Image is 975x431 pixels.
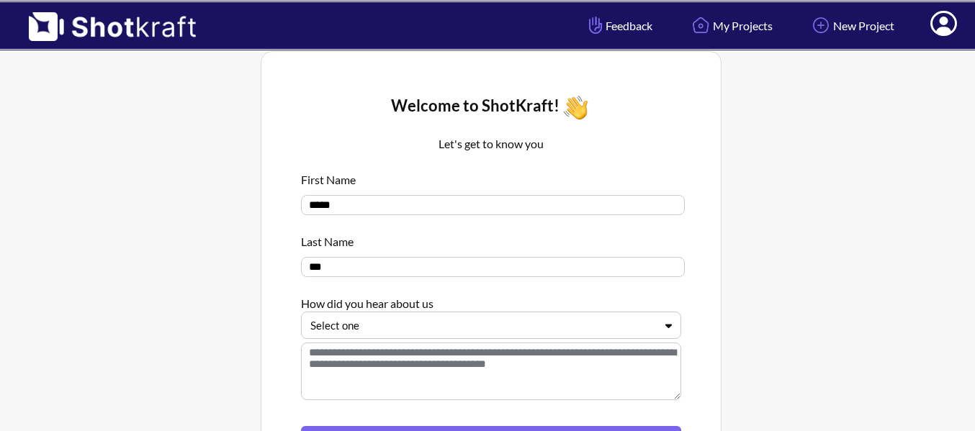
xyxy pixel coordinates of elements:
div: Last Name [301,226,681,250]
div: Welcome to ShotKraft! [301,91,681,124]
a: New Project [798,6,905,45]
img: Add Icon [809,13,833,37]
img: Hand Icon [585,13,606,37]
div: How did you hear about us [301,288,681,312]
img: Wave Icon [560,91,592,124]
span: Feedback [585,17,652,34]
p: Let's get to know you [301,135,681,153]
div: First Name [301,164,681,188]
img: Home Icon [688,13,713,37]
a: My Projects [678,6,783,45]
